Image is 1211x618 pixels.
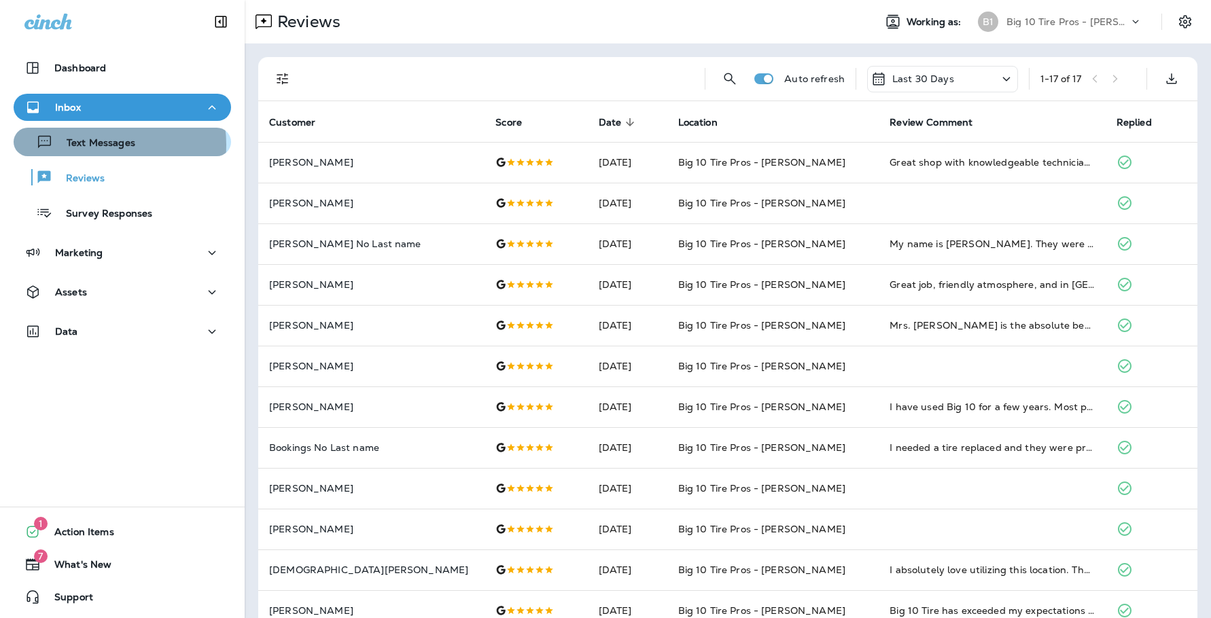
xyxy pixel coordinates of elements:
button: Settings [1173,10,1197,34]
p: Reviews [52,172,105,185]
div: B1 [978,12,998,32]
span: Date [599,117,622,128]
span: Big 10 Tire Pros - [PERSON_NAME] [678,564,845,576]
span: Big 10 Tire Pros - [PERSON_NAME] [678,156,845,168]
span: Big 10 Tire Pros - [PERSON_NAME] [678,441,845,454]
button: Inbox [14,94,231,121]
td: [DATE] [588,223,667,264]
div: I have used Big 10 for a few years. Most places to get your vehicle serviced are chaotic and wait... [890,400,1094,414]
p: Auto refresh [784,73,845,84]
p: [PERSON_NAME] [269,483,474,494]
button: Collapse Sidebar [202,8,240,35]
span: 7 [34,549,48,563]
td: [DATE] [588,427,667,468]
button: Data [14,318,231,345]
span: Date [599,116,639,128]
span: Location [678,117,718,128]
td: [DATE] [588,264,667,305]
span: Big 10 Tire Pros - [PERSON_NAME] [678,604,845,617]
button: Filters [269,65,296,92]
p: Dashboard [54,62,106,73]
p: [PERSON_NAME] [269,524,474,534]
span: Replied [1117,117,1152,128]
span: Big 10 Tire Pros - [PERSON_NAME] [678,401,845,413]
p: Text Messages [53,137,135,150]
span: Big 10 Tire Pros - [PERSON_NAME] [678,238,845,250]
button: Search Reviews [716,65,743,92]
div: I absolutely love utilizing this location. They are honest, helpful, and hard working. They alway... [890,563,1094,577]
span: Big 10 Tire Pros - [PERSON_NAME] [678,482,845,494]
p: Reviews [272,12,340,32]
td: [DATE] [588,305,667,346]
button: Assets [14,278,231,306]
p: Marketing [55,247,103,258]
p: [PERSON_NAME] [269,605,474,616]
p: [PERSON_NAME] No Last name [269,238,474,249]
span: Big 10 Tire Pros - [PERSON_NAME] [678,360,845,372]
span: Big 10 Tire Pros - [PERSON_NAME] [678,319,845,331]
span: Location [678,116,735,128]
td: [DATE] [588,183,667,223]
span: Working as: [907,16,964,28]
div: Great job, friendly atmosphere, and in Clinton, MS (close to home). Perfect! [890,278,1094,291]
td: [DATE] [588,549,667,590]
span: Customer [269,116,333,128]
p: Assets [55,287,87,297]
span: Review Comment [890,117,972,128]
span: Action Items [41,526,114,543]
span: Review Comment [890,116,990,128]
p: Big 10 Tire Pros - [PERSON_NAME] [1006,16,1129,27]
span: Customer [269,117,315,128]
td: [DATE] [588,346,667,386]
p: Last 30 Days [892,73,954,84]
span: What's New [41,559,111,575]
div: Big 10 Tire has exceeded my expectations every single visit. The staff is incredibly helpful, kno... [890,604,1094,617]
span: Big 10 Tire Pros - [PERSON_NAME] [678,197,845,209]
span: Replied [1117,116,1170,128]
div: I needed a tire replaced and they were prompt in getting that taken care of. I appreciate that. [890,441,1094,454]
p: Bookings No Last name [269,442,474,453]
div: My name is Thomas. They were wonderful my service consultant Tasha as usual was great. I was goin... [890,237,1094,251]
button: Text Messages [14,128,231,156]
button: Reviews [14,163,231,192]
div: 1 - 17 of 17 [1040,73,1081,84]
span: Support [41,592,93,608]
p: Inbox [55,102,81,113]
button: Marketing [14,239,231,266]
button: 7What's New [14,551,231,578]
button: Support [14,583,231,611]
td: [DATE] [588,386,667,427]
div: Mrs. Toshia is the absolute best and sweetest! She kept me updated about my car at all times, gav... [890,319,1094,332]
p: Survey Responses [52,208,152,221]
p: [PERSON_NAME] [269,401,474,412]
button: Dashboard [14,54,231,81]
td: [DATE] [588,142,667,183]
button: Export as CSV [1158,65,1185,92]
td: [DATE] [588,468,667,509]
p: [PERSON_NAME] [269,198,474,208]
button: Survey Responses [14,198,231,227]
p: [PERSON_NAME] [269,157,474,168]
p: [PERSON_NAME] [269,279,474,290]
p: [PERSON_NAME] [269,361,474,371]
td: [DATE] [588,509,667,549]
span: Score [495,117,522,128]
p: [DEMOGRAPHIC_DATA][PERSON_NAME] [269,564,474,575]
p: [PERSON_NAME] [269,320,474,331]
span: Score [495,116,540,128]
button: 1Action Items [14,518,231,545]
div: Great shop with knowledgeable technicians. [890,156,1094,169]
span: Big 10 Tire Pros - [PERSON_NAME] [678,278,845,291]
p: Data [55,326,78,337]
span: 1 [34,517,48,530]
span: Big 10 Tire Pros - [PERSON_NAME] [678,523,845,535]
